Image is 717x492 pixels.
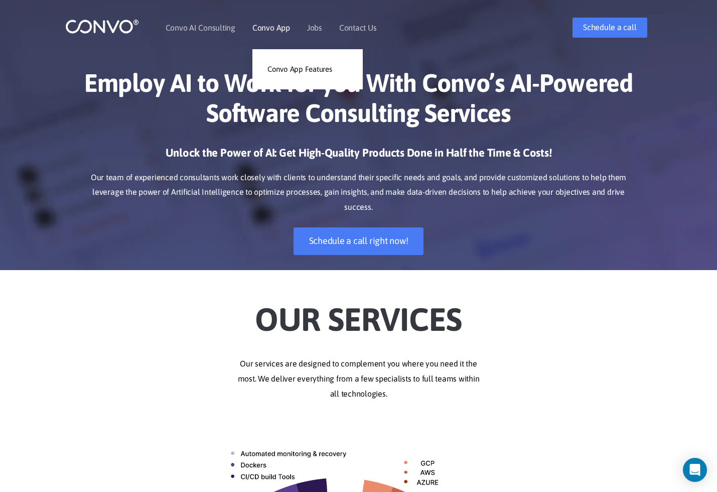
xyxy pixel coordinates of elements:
a: Convo AI Consulting [166,24,235,32]
p: Our services are designed to complement you where you need it the most. We deliver everything fro... [80,356,637,402]
a: Convo App Features [252,59,363,79]
a: Schedule a call right now! [294,227,424,255]
h1: Employ AI to Work for you With Convo’s AI-Powered Software Consulting Services [80,68,637,136]
h3: Unlock the Power of AI: Get High-Quality Products Done in Half the Time & Costs! [80,146,637,168]
a: Jobs [307,24,322,32]
h2: Our Services [80,285,637,341]
div: Open Intercom Messenger [683,458,707,482]
img: logo_1.png [65,19,139,34]
a: Schedule a call [572,18,647,38]
a: Contact Us [339,24,377,32]
a: Convo App [252,24,290,32]
p: Our team of experienced consultants work closely with clients to understand their specific needs ... [80,170,637,215]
